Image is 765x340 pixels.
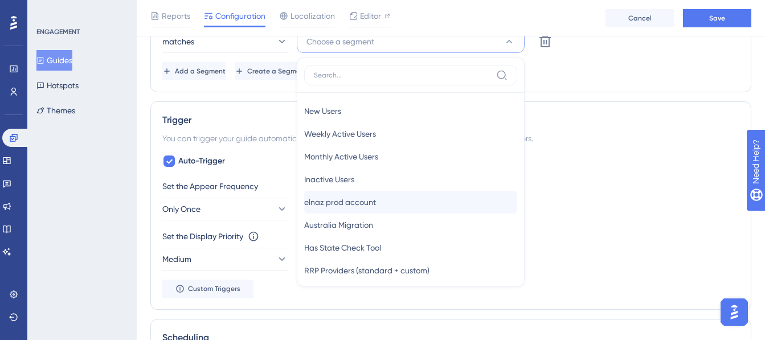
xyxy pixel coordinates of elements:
[314,71,492,80] input: Search...
[304,259,517,282] button: RRP Providers (standard + custom)
[162,132,739,145] div: You can trigger your guide automatically when the target URL is visited, and/or use the custom tr...
[36,75,79,96] button: Hotspots
[27,3,71,17] span: Need Help?
[36,50,72,71] button: Guides
[304,104,341,118] span: New Users
[175,67,226,76] span: Add a Segment
[297,30,525,53] button: Choose a segment
[162,248,288,271] button: Medium
[247,67,307,76] span: Create a Segment
[36,27,80,36] div: ENGAGEMENT
[162,35,194,48] span: matches
[304,191,517,214] button: elnaz prod account
[304,145,517,168] button: Monthly Active Users
[304,264,429,277] span: RRP Providers (standard + custom)
[291,9,335,23] span: Localization
[162,230,243,243] div: Set the Display Priority
[162,179,739,193] div: Set the Appear Frequency
[304,218,373,232] span: Australia Migration
[306,35,374,48] span: Choose a segment
[304,214,517,236] button: Australia Migration
[215,9,265,23] span: Configuration
[304,173,354,186] span: Inactive Users
[36,100,75,121] button: Themes
[304,168,517,191] button: Inactive Users
[162,9,190,23] span: Reports
[162,62,226,80] button: Add a Segment
[162,113,739,127] div: Trigger
[360,9,381,23] span: Editor
[304,122,517,145] button: Weekly Active Users
[628,14,652,23] span: Cancel
[304,195,376,209] span: elnaz prod account
[235,62,307,80] button: Create a Segment
[304,150,378,163] span: Monthly Active Users
[683,9,751,27] button: Save
[162,202,201,216] span: Only Once
[162,30,288,53] button: matches
[709,14,725,23] span: Save
[717,295,751,329] iframe: UserGuiding AI Assistant Launcher
[304,127,376,141] span: Weekly Active Users
[178,154,225,168] span: Auto-Trigger
[304,236,517,259] button: Has State Check Tool
[304,100,517,122] button: New Users
[162,252,191,266] span: Medium
[304,241,381,255] span: Has State Check Tool
[162,280,253,298] button: Custom Triggers
[162,198,288,220] button: Only Once
[606,9,674,27] button: Cancel
[188,284,240,293] span: Custom Triggers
